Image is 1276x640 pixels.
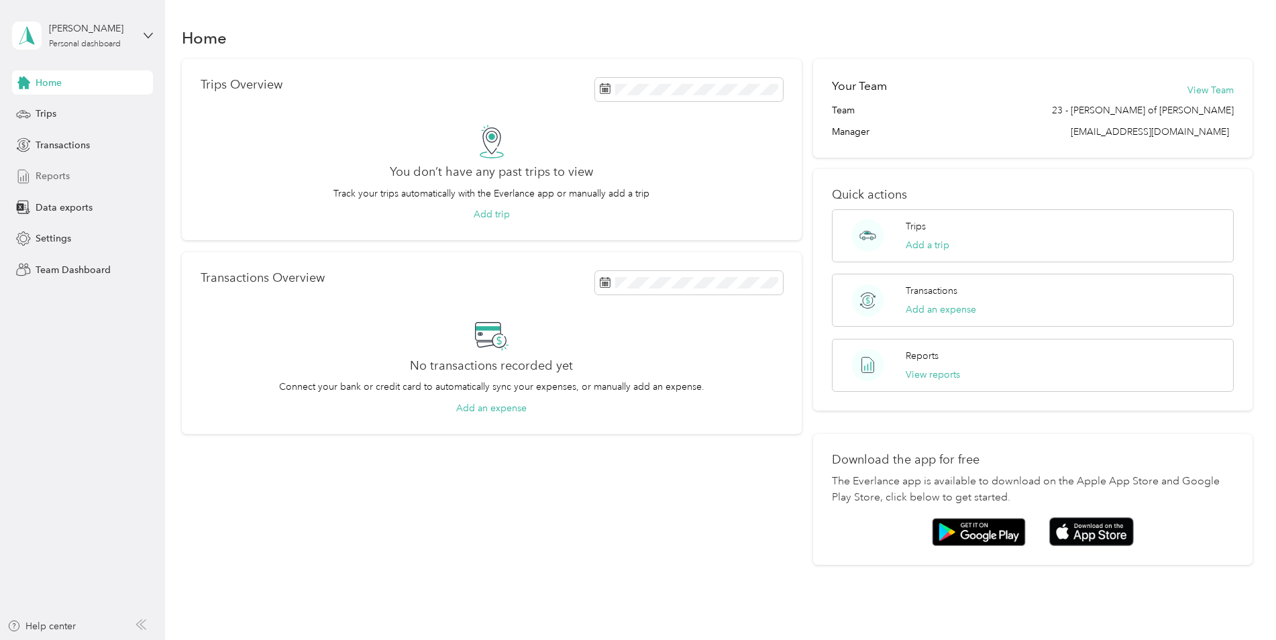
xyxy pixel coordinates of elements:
[906,238,949,252] button: Add a trip
[36,107,56,121] span: Trips
[36,201,93,215] span: Data exports
[1049,517,1134,546] img: App store
[201,271,325,285] p: Transactions Overview
[36,263,111,277] span: Team Dashboard
[832,188,1234,202] p: Quick actions
[906,349,939,363] p: Reports
[932,518,1026,546] img: Google play
[1052,103,1234,117] span: 23 - [PERSON_NAME] of [PERSON_NAME]
[390,165,593,179] h2: You don’t have any past trips to view
[832,125,869,139] span: Manager
[201,78,282,92] p: Trips Overview
[279,380,704,394] p: Connect your bank or credit card to automatically sync your expenses, or manually add an expense.
[36,231,71,246] span: Settings
[333,186,649,201] p: Track your trips automatically with the Everlance app or manually add a trip
[49,21,133,36] div: [PERSON_NAME]
[182,31,227,45] h1: Home
[49,40,121,48] div: Personal dashboard
[906,284,957,298] p: Transactions
[1071,126,1229,138] span: [EMAIL_ADDRESS][DOMAIN_NAME]
[36,169,70,183] span: Reports
[7,619,76,633] button: Help center
[474,207,510,221] button: Add trip
[906,219,926,233] p: Trips
[906,303,976,317] button: Add an expense
[36,76,62,90] span: Home
[832,78,887,95] h2: Your Team
[36,138,90,152] span: Transactions
[832,103,855,117] span: Team
[1187,83,1234,97] button: View Team
[906,368,960,382] button: View reports
[1201,565,1276,640] iframe: Everlance-gr Chat Button Frame
[456,401,527,415] button: Add an expense
[832,453,1234,467] p: Download the app for free
[410,359,573,373] h2: No transactions recorded yet
[832,474,1234,506] p: The Everlance app is available to download on the Apple App Store and Google Play Store, click be...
